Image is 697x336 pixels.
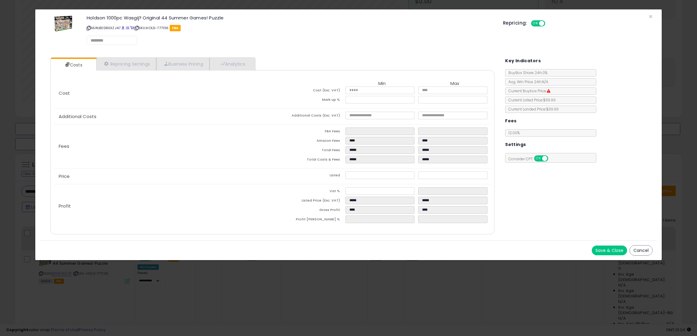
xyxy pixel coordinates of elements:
a: All offer listings [126,25,129,30]
p: Fees [54,144,272,149]
td: Vat % [272,187,345,197]
img: 51ePUzFySxL._SL60_.jpg [54,15,72,32]
p: Cost [54,91,272,96]
a: Business Pricing [156,58,210,70]
td: Total Costs & Fees [272,156,345,165]
span: FBA [170,25,181,31]
a: Costs [51,59,96,71]
a: Repricing Settings [96,58,157,70]
h5: Fees [505,117,517,125]
a: Analytics [210,58,255,70]
button: Save & Close [592,246,627,255]
p: ASIN: B0D8XXZJ47 | SKU: HOLD-777136 [87,23,494,33]
span: Current Buybox Price: [505,88,550,93]
td: Additional Costs (Exc. VAT) [272,112,345,121]
td: Amazon Fees [272,137,345,146]
span: 12.00 % [508,130,520,135]
span: × [649,12,653,21]
th: Min [345,81,418,87]
a: BuyBox page [121,25,125,30]
span: OFF [544,21,554,26]
h5: Settings [505,141,526,148]
h5: Key Indicators [505,57,541,65]
td: Mark up % [272,96,345,105]
span: BuyBox Share 24h: 0% [505,70,547,75]
a: Your listing only [130,25,134,30]
td: Profit [PERSON_NAME] % [272,216,345,225]
td: Listed Price (Exc. VAT) [272,197,345,206]
h5: Repricing: [503,21,527,25]
td: FBA Fees [272,127,345,137]
span: ON [532,21,539,26]
span: OFF [547,156,557,161]
th: Max [418,81,491,87]
button: Cancel [629,245,653,256]
i: Suppressed Buy Box [547,89,550,93]
h3: Holdson 1000pc Wasgij? Original 44 Summer Games! Puzzle [87,15,494,20]
p: Additional Costs [54,114,272,119]
td: Listed [272,171,345,181]
p: Profit [54,204,272,209]
span: Current Landed Price: $39.99 [505,107,559,112]
span: Current Listed Price: $39.99 [505,97,556,103]
span: ON [535,156,542,161]
p: Price [54,174,272,179]
td: Gross Profit [272,206,345,216]
td: Cost (Exc. VAT) [272,87,345,96]
td: Total Fees [272,146,345,156]
span: Avg. Win Price 24h: N/A [505,79,548,84]
span: Consider CPT: [505,156,556,161]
